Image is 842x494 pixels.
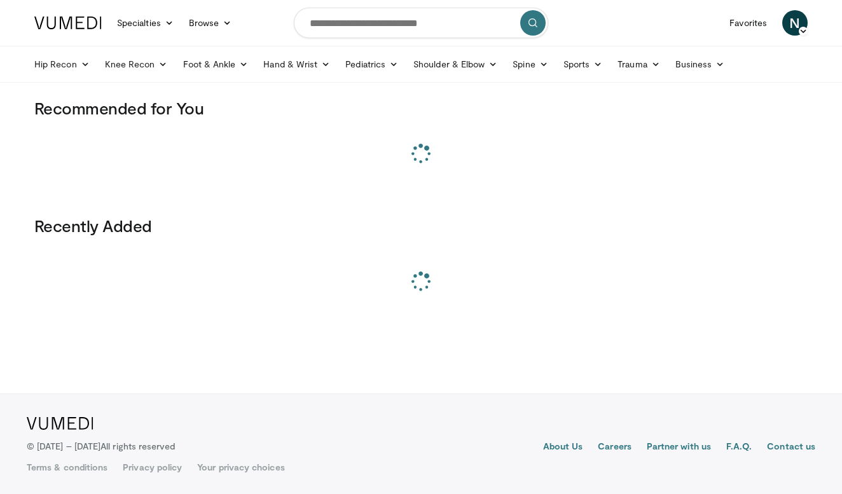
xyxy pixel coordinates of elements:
a: Careers [598,440,631,455]
a: Trauma [610,51,668,77]
a: Knee Recon [97,51,176,77]
span: All rights reserved [100,441,175,451]
img: VuMedi Logo [27,417,93,430]
a: Spine [505,51,555,77]
a: Hand & Wrist [256,51,338,77]
a: F.A.Q. [726,440,752,455]
a: Terms & conditions [27,461,107,474]
a: Pediatrics [338,51,406,77]
h3: Recommended for You [34,98,808,118]
h3: Recently Added [34,216,808,236]
a: Contact us [767,440,815,455]
input: Search topics, interventions [294,8,548,38]
a: About Us [543,440,583,455]
a: Business [668,51,733,77]
a: Foot & Ankle [176,51,256,77]
a: Shoulder & Elbow [406,51,505,77]
a: Specialties [109,10,181,36]
a: Favorites [722,10,775,36]
a: Browse [181,10,240,36]
a: N [782,10,808,36]
a: Sports [556,51,611,77]
a: Your privacy choices [197,461,284,474]
a: Hip Recon [27,51,97,77]
p: © [DATE] – [DATE] [27,440,176,453]
a: Partner with us [647,440,711,455]
img: VuMedi Logo [34,17,102,29]
a: Privacy policy [123,461,182,474]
